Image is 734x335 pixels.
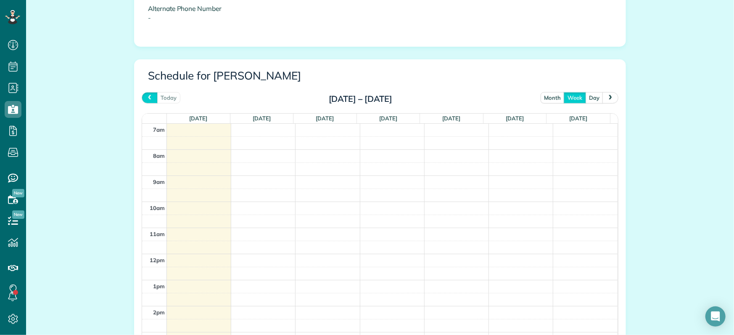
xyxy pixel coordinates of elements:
span: 11am [150,231,165,237]
span: [DATE] [443,115,461,122]
span: [DATE] [569,115,587,122]
span: [DATE] [189,115,207,122]
button: prev [142,92,158,104]
span: [DATE] [316,115,334,122]
button: day [585,92,603,104]
span: [DATE] [506,115,524,122]
span: 2pm [153,309,165,316]
span: 1pm [153,283,165,290]
span: New [12,210,24,219]
span: [DATE] [379,115,397,122]
span: 9am [153,178,165,185]
span: 8am [153,152,165,159]
span: 10am [150,205,165,211]
button: week [564,92,586,104]
span: New [12,189,24,197]
h3: Schedule for [PERSON_NAME] [148,70,612,82]
div: Open Intercom Messenger [705,306,726,327]
span: 12pm [150,257,165,263]
button: next [602,92,618,104]
span: 7am [153,126,165,133]
button: month [541,92,565,104]
span: [DATE] [253,115,271,122]
p: Alternate Phone Number - [148,4,374,23]
button: today [157,92,180,104]
h2: [DATE] – [DATE] [308,94,413,104]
